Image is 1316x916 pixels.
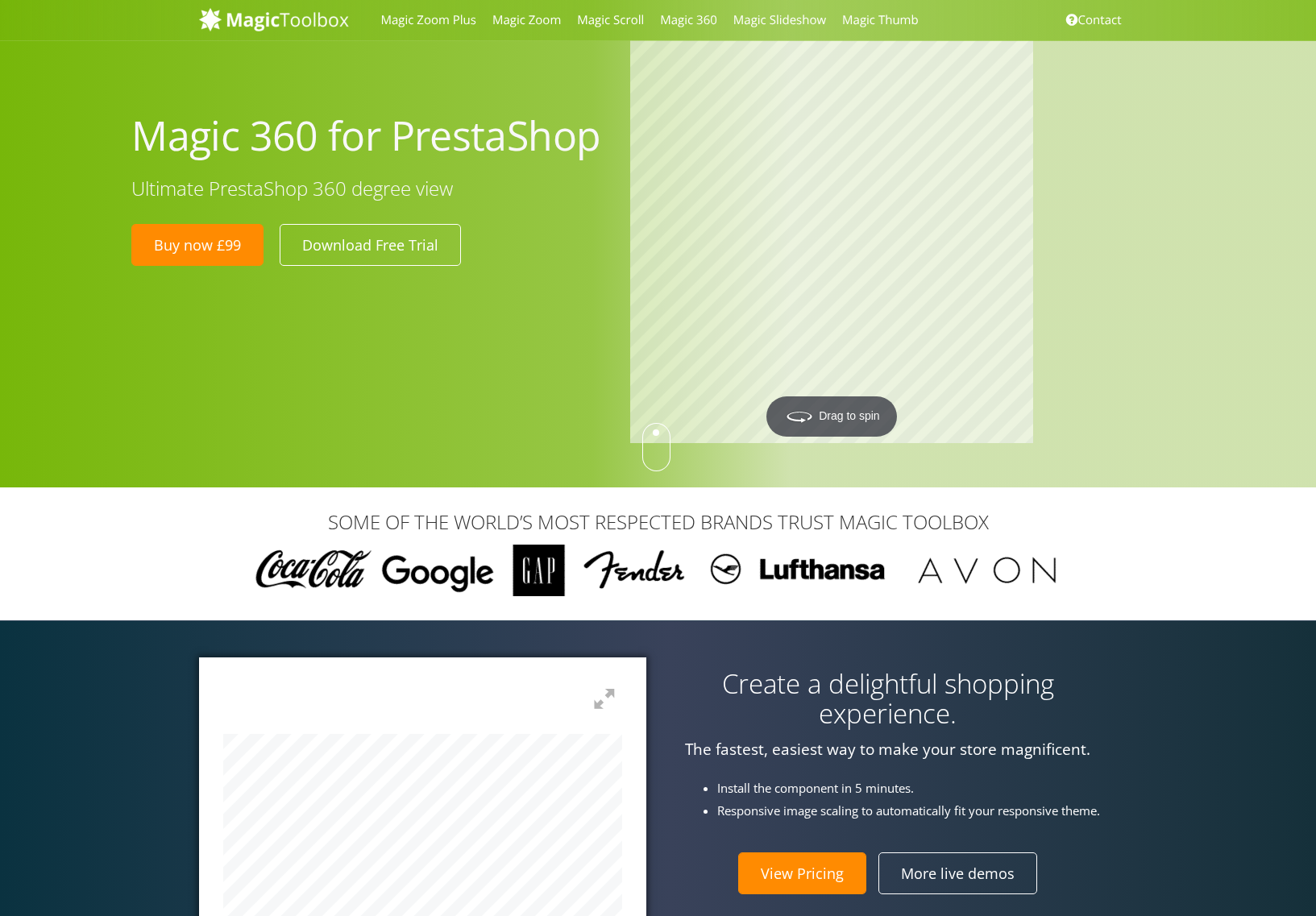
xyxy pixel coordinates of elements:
[738,852,866,894] a: View Pricing
[131,224,264,266] a: Buy now £99
[131,110,606,162] h1: Magic 360 for PrestaShop
[131,178,606,199] h3: Ultimate PrestaShop 360 degree view
[246,545,1071,596] img: Magic Toolbox Customers
[630,40,1033,443] a: Drag to spin
[670,740,1106,759] p: The fastest, easiest way to make your store magnificent.
[199,512,1118,533] h3: SOME OF THE WORLD’S MOST RESPECTED BRANDS TRUST MAGIC TOOLBOX
[670,669,1106,728] h3: Create a delightful shopping experience.
[199,7,349,31] img: MagicToolbox.com - Image tools for your website
[878,852,1037,894] a: More live demos
[717,779,1120,798] li: Install the component in 5 minutes.
[717,802,1120,820] li: Responsive image scaling to automatically fit your responsive theme.
[280,224,461,266] a: Download Free Trial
